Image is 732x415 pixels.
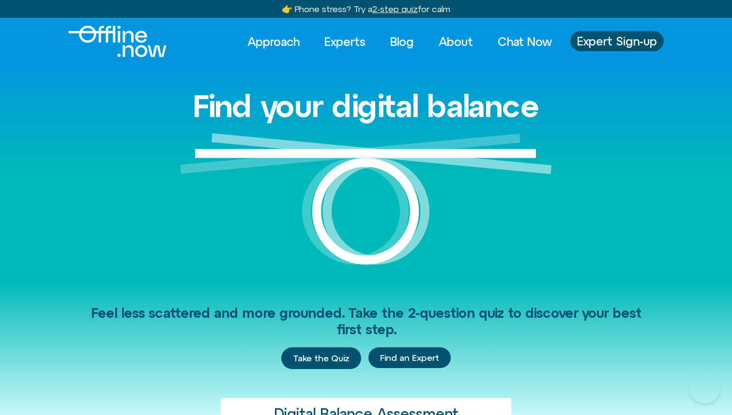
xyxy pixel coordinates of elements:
[380,353,439,363] span: Find an Expert
[381,31,423,52] a: Blog
[316,31,374,52] a: Experts
[68,26,150,57] div: Logo
[193,89,539,123] h1: Find your digital balance
[689,372,720,403] iframe: Botpress
[281,347,361,370] a: Take the Quiz
[372,4,418,14] u: 2-step quiz
[239,31,561,52] nav: Menu
[570,31,664,51] a: Expert Sign-up
[293,353,350,364] span: Take the Quiz
[282,4,450,14] a: 👉 Phone stress? Try a2-step quizfor calm
[368,347,451,369] a: Find an Expert
[430,31,482,52] a: About
[489,31,561,52] a: Chat Now
[91,305,641,337] span: Feel less scattered and more grounded. Take the 2-question quiz to discover your best first step.
[577,35,657,47] span: Expert Sign-up
[68,26,167,57] img: Offline.Now logo in white. Text of the words offline.now with a line going through the "O"
[368,347,451,370] div: Find an Expert
[180,133,552,281] img: Graphic of a white circle with a white line balancing on top to represent balance.
[239,31,308,52] a: Approach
